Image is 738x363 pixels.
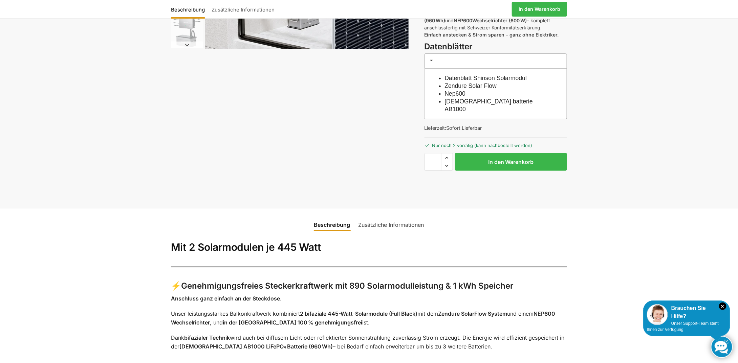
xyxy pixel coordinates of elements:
[425,10,499,23] strong: [DEMOGRAPHIC_DATA] Speicher (960 Wh)
[171,1,208,17] a: Beschreibung
[171,16,203,48] img: Zendure-Solaflow
[441,162,453,170] span: Reduce quantity
[445,82,497,89] a: Zendure Solar Flow
[425,41,567,53] h3: Datenblätter
[310,217,354,233] a: Beschreibung
[423,175,568,193] iframe: Sicherer Rahmen für schnelle Bezahlvorgänge
[441,153,453,162] span: Increase quantity
[179,343,333,350] strong: [DEMOGRAPHIC_DATA] AB1000 LiFePO₄ Batterie (960 Wh)
[512,2,567,17] a: In den Warenkorb
[447,125,482,131] span: Sofort Lieferbar
[184,334,230,341] strong: bifazialer Technik
[438,310,507,317] strong: Zendure SolarFlow System
[647,304,668,325] img: Customer service
[647,321,719,332] span: Unser Support-Team steht Ihnen zur Verfügung
[171,295,282,302] strong: Anschluss ganz einfach an der Steckdose.
[171,42,203,48] button: Next slide
[445,90,466,97] a: Nep600
[171,334,567,351] p: Dank wird auch bei diffusem Licht oder reflektierter Sonnenstrahlung zuverlässig Strom erzeugt. D...
[171,241,567,254] h2: Mit 2 Solarmodulen je 445 Watt
[445,75,527,81] a: Datenblatt Shinson Solarmodul
[455,153,567,171] button: In den Warenkorb
[223,319,362,326] strong: in der [GEOGRAPHIC_DATA] 100 % genehmigungsfrei
[425,125,482,131] span: Lieferzeit:
[719,302,726,310] i: Schließen
[647,304,726,320] div: Brauchen Sie Hilfe?
[354,217,428,233] a: Zusätzliche Informationen
[445,98,533,113] a: [DEMOGRAPHIC_DATA] batterie AB1000
[169,15,203,48] li: 6 / 6
[208,1,278,17] a: Zusätzliche Informationen
[171,310,567,327] p: Unser leistungsstarkes Balkonkraftwerk kombiniert mit dem und einem , und ist.
[171,310,555,326] strong: NEP600 Wechselrichter
[425,153,441,171] input: Produktmenge
[454,18,527,23] strong: NEP600Wechselrichter (600 W)
[300,310,417,317] strong: 2 bifaziale 445-Watt-Solarmodule (Full Black)
[181,281,514,291] strong: Genehmigungsfreies Steckerkraftwerk mit 890 Solarmodulleistung & 1 kWh Speicher
[425,32,559,38] strong: Einfach anstecken & Strom sparen – ganz ohne Elektriker.
[171,280,567,292] h3: ⚡
[425,137,567,149] p: Nur noch 2 vorrätig (kann nachbestellt werden)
